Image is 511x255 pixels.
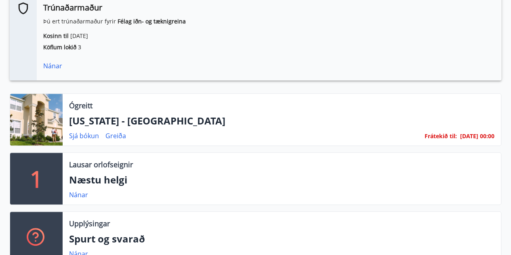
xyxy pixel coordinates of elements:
[43,32,495,40] p: Kosinn til
[69,114,494,128] p: [US_STATE] - [GEOGRAPHIC_DATA]
[43,17,495,25] p: Þú ert trúnaðarmaður fyrir
[118,17,186,25] strong: Félag iðn- og tæknigreina
[69,232,494,246] p: Spurt og svarað
[425,132,457,141] span: Frátekið til :
[69,100,93,111] p: Ógreitt
[43,43,495,51] p: Köflum lokið
[460,132,494,140] span: [DATE] 00:00
[43,61,495,71] div: Nánar
[69,190,88,199] a: Nánar
[43,1,495,14] h6: Trúnaðarmaður
[69,173,494,187] p: Næstu helgi
[69,218,110,229] p: Upplýsingar
[105,131,126,140] a: Greiða
[70,32,88,40] span: [DATE]
[69,159,133,170] p: Lausar orlofseignir
[30,163,43,194] p: 1
[69,131,99,140] a: Sjá bókun
[78,43,81,51] span: 3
